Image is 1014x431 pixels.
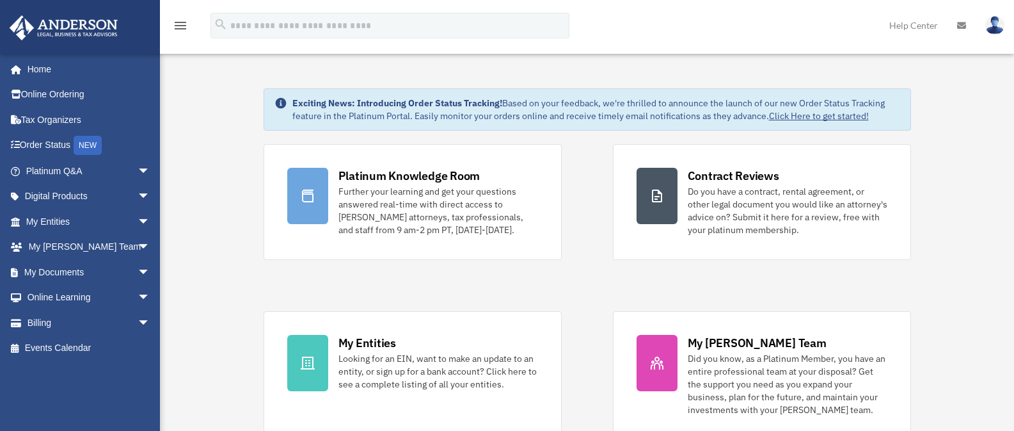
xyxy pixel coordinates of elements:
strong: Exciting News: Introducing Order Status Tracking! [292,97,502,109]
a: Order StatusNEW [9,133,170,159]
a: My Documentsarrow_drop_down [9,259,170,285]
div: Contract Reviews [688,168,779,184]
div: My [PERSON_NAME] Team [688,335,827,351]
a: Billingarrow_drop_down [9,310,170,336]
a: My [PERSON_NAME] Teamarrow_drop_down [9,234,170,260]
div: Did you know, as a Platinum Member, you have an entire professional team at your disposal? Get th... [688,352,887,416]
a: Platinum Knowledge Room Further your learning and get your questions answered real-time with dire... [264,144,562,260]
img: User Pic [985,16,1004,35]
div: Platinum Knowledge Room [338,168,480,184]
a: Home [9,56,163,82]
span: arrow_drop_down [138,209,163,235]
span: arrow_drop_down [138,234,163,261]
div: Further your learning and get your questions answered real-time with direct access to [PERSON_NAM... [338,185,538,236]
a: Online Ordering [9,82,170,108]
div: NEW [74,136,102,155]
a: Tax Organizers [9,107,170,133]
a: Digital Productsarrow_drop_down [9,184,170,209]
i: search [214,17,228,31]
i: menu [173,18,188,33]
img: Anderson Advisors Platinum Portal [6,15,122,40]
a: Click Here to get started! [769,110,869,122]
div: My Entities [338,335,396,351]
span: arrow_drop_down [138,184,163,210]
span: arrow_drop_down [138,259,163,286]
span: arrow_drop_down [138,285,163,311]
a: Online Learningarrow_drop_down [9,285,170,311]
a: Platinum Q&Aarrow_drop_down [9,158,170,184]
div: Do you have a contract, rental agreement, or other legal document you would like an attorney's ad... [688,185,887,236]
a: My Entitiesarrow_drop_down [9,209,170,234]
div: Based on your feedback, we're thrilled to announce the launch of our new Order Status Tracking fe... [292,97,900,122]
span: arrow_drop_down [138,158,163,184]
div: Looking for an EIN, want to make an update to an entity, or sign up for a bank account? Click her... [338,352,538,391]
a: menu [173,22,188,33]
span: arrow_drop_down [138,310,163,336]
a: Contract Reviews Do you have a contract, rental agreement, or other legal document you would like... [613,144,911,260]
a: Events Calendar [9,336,170,361]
